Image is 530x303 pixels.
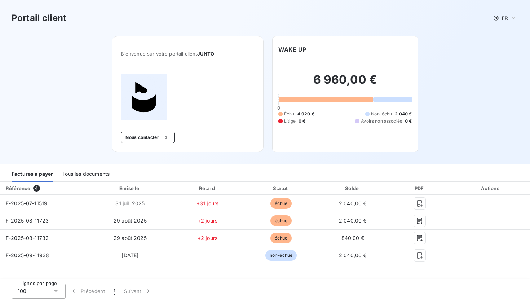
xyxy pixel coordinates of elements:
[389,185,450,192] div: PDF
[361,118,402,124] span: Avoirs non associés
[6,252,49,258] span: F-2025-09-11938
[122,252,138,258] span: [DATE]
[172,185,243,192] div: Retard
[297,111,314,117] span: 4 920 €
[12,12,66,25] h3: Portail client
[265,250,297,261] span: non-échue
[6,218,49,224] span: F-2025-08-11723
[121,51,255,57] span: Bienvenue sur votre portail client .
[6,200,47,206] span: F-2025-07-11519
[270,233,292,243] span: échue
[339,252,367,258] span: 2 040,00 €
[270,215,292,226] span: échue
[115,200,145,206] span: 31 juil. 2025
[319,185,387,192] div: Solde
[114,218,147,224] span: 29 août 2025
[395,111,412,117] span: 2 040 €
[62,167,110,182] div: Tous les documents
[12,167,53,182] div: Factures à payer
[339,218,367,224] span: 2 040,00 €
[91,185,169,192] div: Émise le
[246,185,316,192] div: Statut
[66,284,109,299] button: Précédent
[284,111,295,117] span: Échu
[121,132,174,143] button: Nous contacter
[277,105,280,111] span: 0
[120,284,156,299] button: Suivant
[339,200,367,206] span: 2 040,00 €
[405,118,412,124] span: 0 €
[6,235,49,241] span: F-2025-08-11732
[284,118,296,124] span: Litige
[121,74,167,120] img: Company logo
[198,218,218,224] span: +2 jours
[270,198,292,209] span: échue
[371,111,392,117] span: Non-échu
[6,185,30,191] div: Référence
[196,200,219,206] span: +31 jours
[299,118,305,124] span: 0 €
[278,73,412,94] h2: 6 960,00 €
[502,15,508,21] span: FR
[197,51,215,57] span: JUNTO
[453,185,529,192] div: Actions
[114,235,147,241] span: 29 août 2025
[341,235,364,241] span: 840,00 €
[114,287,115,295] span: 1
[278,45,306,54] h6: WAKE UP
[18,287,26,295] span: 100
[109,284,120,299] button: 1
[33,185,40,192] span: 4
[198,235,218,241] span: +2 jours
